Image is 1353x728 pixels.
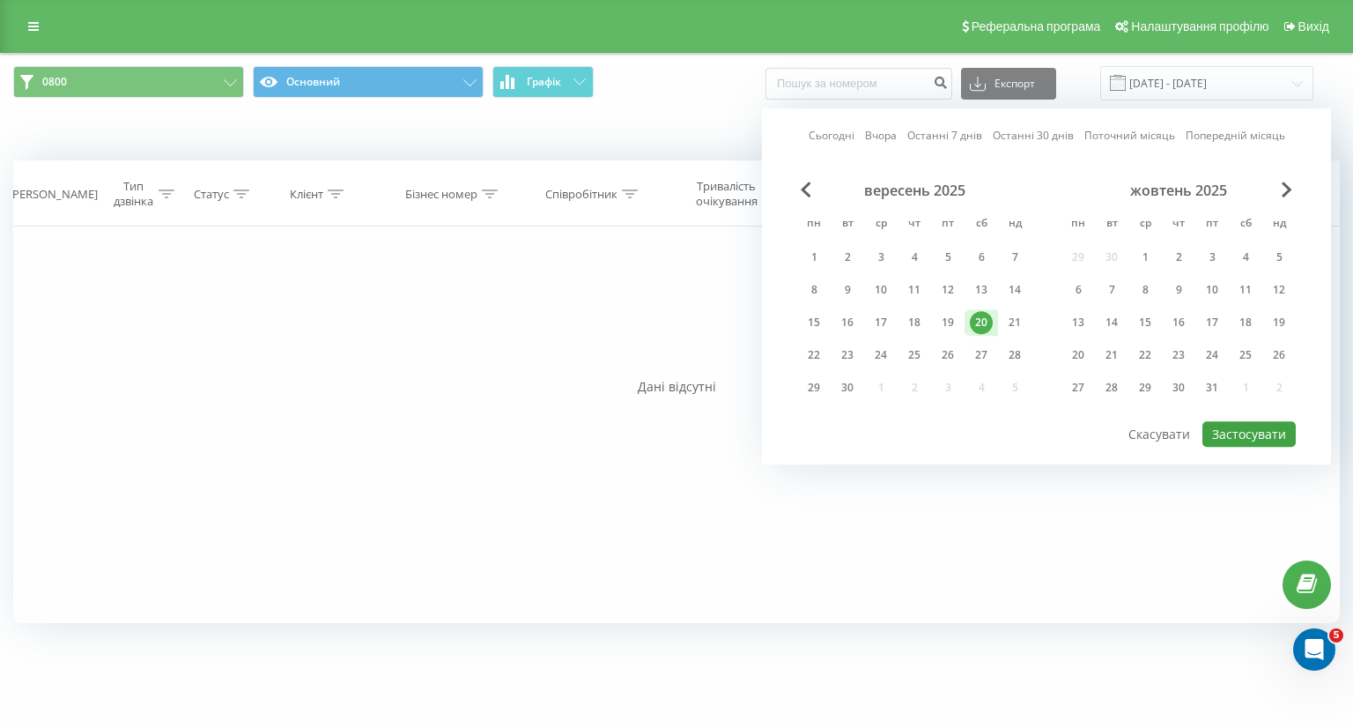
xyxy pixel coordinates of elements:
div: 25 [903,344,926,367]
div: сб 4 жовт 2025 р. [1229,244,1262,271]
div: [PERSON_NAME] [9,187,98,202]
div: 20 [1067,344,1090,367]
div: 15 [1134,311,1157,334]
div: 28 [1100,376,1123,399]
div: 26 [936,344,959,367]
div: 21 [1100,344,1123,367]
div: 11 [903,279,926,301]
div: 5 [936,246,959,269]
div: пт 26 вер 2025 р. [931,342,965,368]
div: нд 5 жовт 2025 р. [1262,244,1296,271]
button: Скасувати [1119,421,1200,447]
span: Реферальна програма [972,19,1101,33]
div: пт 3 жовт 2025 р. [1195,244,1229,271]
div: 8 [802,279,825,301]
div: вт 28 жовт 2025 р. [1095,375,1128,401]
abbr: середа [868,212,894,238]
input: Пошук за номером [765,68,952,100]
div: 5 [1268,246,1290,269]
div: пт 24 жовт 2025 р. [1195,342,1229,368]
div: пт 31 жовт 2025 р. [1195,375,1229,401]
abbr: четвер [901,212,928,238]
div: 7 [1003,246,1026,269]
div: сб 25 жовт 2025 р. [1229,342,1262,368]
div: чт 11 вер 2025 р. [898,277,931,303]
div: 27 [1067,376,1090,399]
div: 29 [1134,376,1157,399]
iframe: Intercom live chat [1293,628,1335,671]
div: пн 13 жовт 2025 р. [1061,309,1095,336]
div: чт 25 вер 2025 р. [898,342,931,368]
div: нд 28 вер 2025 р. [998,342,1031,368]
div: ср 29 жовт 2025 р. [1128,375,1162,401]
div: 11 [1234,279,1257,301]
div: сб 27 вер 2025 р. [965,342,998,368]
div: ср 17 вер 2025 р. [864,309,898,336]
div: 22 [802,344,825,367]
div: вт 23 вер 2025 р. [831,342,864,368]
span: 0800 [42,75,67,89]
div: 2 [1167,246,1190,269]
div: чт 2 жовт 2025 р. [1162,244,1195,271]
div: Бізнес номер [405,187,477,202]
div: пт 10 жовт 2025 р. [1195,277,1229,303]
div: пн 8 вер 2025 р. [797,277,831,303]
div: 29 [802,376,825,399]
abbr: субота [968,212,994,238]
a: Попередній місяць [1186,128,1285,145]
div: сб 6 вер 2025 р. [965,244,998,271]
div: 18 [903,311,926,334]
div: 25 [1234,344,1257,367]
div: пн 22 вер 2025 р. [797,342,831,368]
div: нд 14 вер 2025 р. [998,277,1031,303]
div: 9 [836,279,859,301]
div: вт 16 вер 2025 р. [831,309,864,336]
div: вт 2 вер 2025 р. [831,244,864,271]
div: 15 [802,311,825,334]
div: 14 [1100,311,1123,334]
div: Дані відсутні [13,378,1340,396]
div: 1 [1134,246,1157,269]
button: Застосувати [1202,421,1296,447]
div: 1 [802,246,825,269]
div: 3 [869,246,892,269]
span: Графік [527,76,561,88]
div: пт 5 вер 2025 р. [931,244,965,271]
button: Основний [253,66,484,98]
div: 27 [970,344,993,367]
abbr: вівторок [1098,212,1125,238]
a: Сьогодні [809,128,854,145]
button: 0800 [13,66,244,98]
div: чт 18 вер 2025 р. [898,309,931,336]
div: Тривалість очікування [682,179,771,209]
div: 7 [1100,279,1123,301]
div: пн 6 жовт 2025 р. [1061,277,1095,303]
div: 30 [836,376,859,399]
div: сб 11 жовт 2025 р. [1229,277,1262,303]
abbr: понеділок [1065,212,1091,238]
span: Вихід [1298,19,1329,33]
div: 16 [836,311,859,334]
div: 13 [970,279,993,301]
abbr: вівторок [834,212,861,238]
div: пн 20 жовт 2025 р. [1061,342,1095,368]
div: жовтень 2025 [1061,182,1296,199]
div: 28 [1003,344,1026,367]
abbr: неділя [1002,212,1028,238]
div: Клієнт [290,187,323,202]
div: Статус [194,187,229,202]
div: чт 16 жовт 2025 р. [1162,309,1195,336]
a: Вчора [865,128,897,145]
a: Поточний місяць [1084,128,1175,145]
div: ср 3 вер 2025 р. [864,244,898,271]
div: вересень 2025 [797,182,1031,199]
div: ср 24 вер 2025 р. [864,342,898,368]
div: 26 [1268,344,1290,367]
div: 20 [970,311,993,334]
abbr: середа [1132,212,1158,238]
div: 18 [1234,311,1257,334]
div: 24 [1201,344,1224,367]
div: 8 [1134,279,1157,301]
abbr: понеділок [801,212,827,238]
div: сб 13 вер 2025 р. [965,277,998,303]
